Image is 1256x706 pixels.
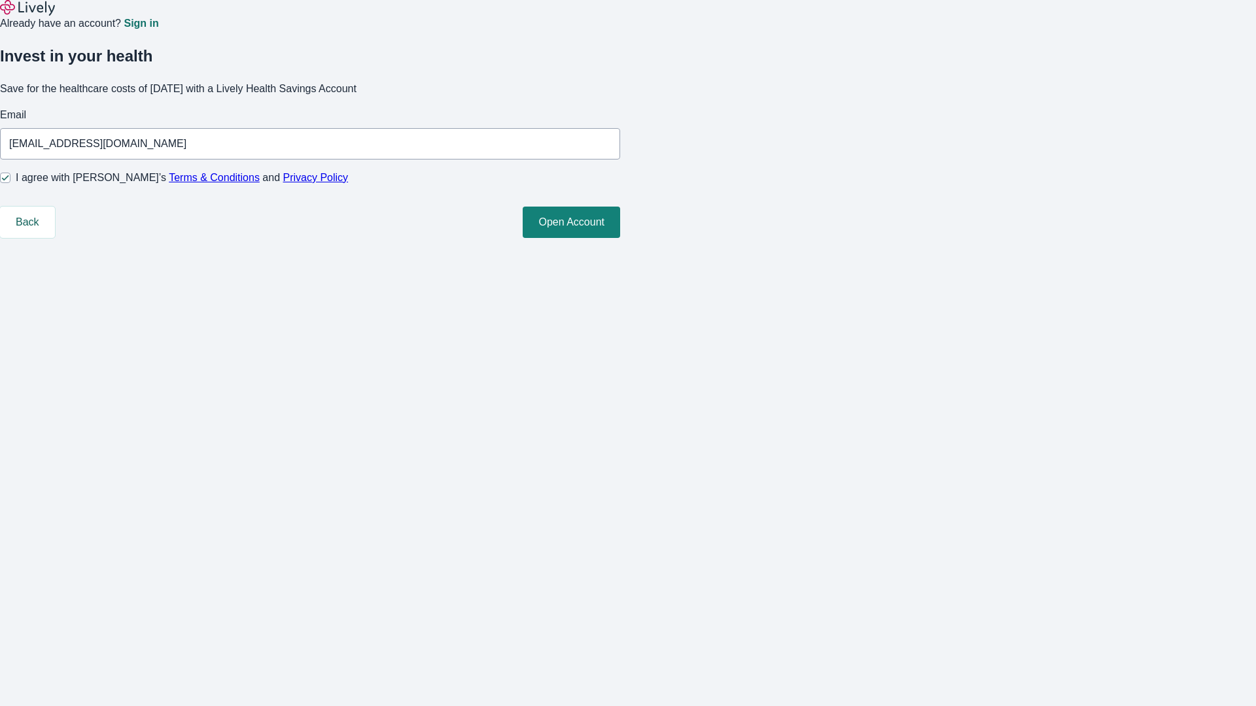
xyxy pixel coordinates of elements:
a: Privacy Policy [283,172,349,183]
a: Sign in [124,18,158,29]
a: Terms & Conditions [169,172,260,183]
button: Open Account [523,207,620,238]
span: I agree with [PERSON_NAME]’s and [16,170,348,186]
